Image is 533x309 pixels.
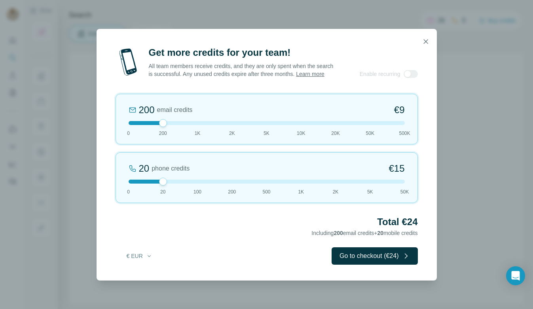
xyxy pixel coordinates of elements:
[334,230,343,236] span: 200
[139,104,155,116] div: 200
[311,230,417,236] span: Including email credits + mobile credits
[116,216,418,228] h2: Total €24
[127,188,130,195] span: 0
[367,188,373,195] span: 5K
[193,188,201,195] span: 100
[298,188,304,195] span: 1K
[152,164,190,173] span: phone credits
[360,70,400,78] span: Enable recurring
[157,105,193,115] span: email credits
[139,162,150,175] div: 20
[264,130,269,137] span: 5K
[399,130,410,137] span: 500K
[296,71,324,77] a: Learn more
[195,130,201,137] span: 1K
[366,130,374,137] span: 50K
[394,104,405,116] span: €9
[229,130,235,137] span: 2K
[389,162,404,175] span: €15
[160,188,165,195] span: 20
[333,188,339,195] span: 2K
[331,130,340,137] span: 20K
[116,46,141,78] img: mobile-phone
[377,230,384,236] span: 20
[400,188,409,195] span: 50K
[127,130,130,137] span: 0
[228,188,236,195] span: 200
[297,130,305,137] span: 10K
[149,62,334,78] p: All team members receive credits, and they are only spent when the search is successful. Any unus...
[506,266,525,285] div: Open Intercom Messenger
[121,249,158,263] button: € EUR
[332,247,417,265] button: Go to checkout (€24)
[262,188,270,195] span: 500
[159,130,167,137] span: 200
